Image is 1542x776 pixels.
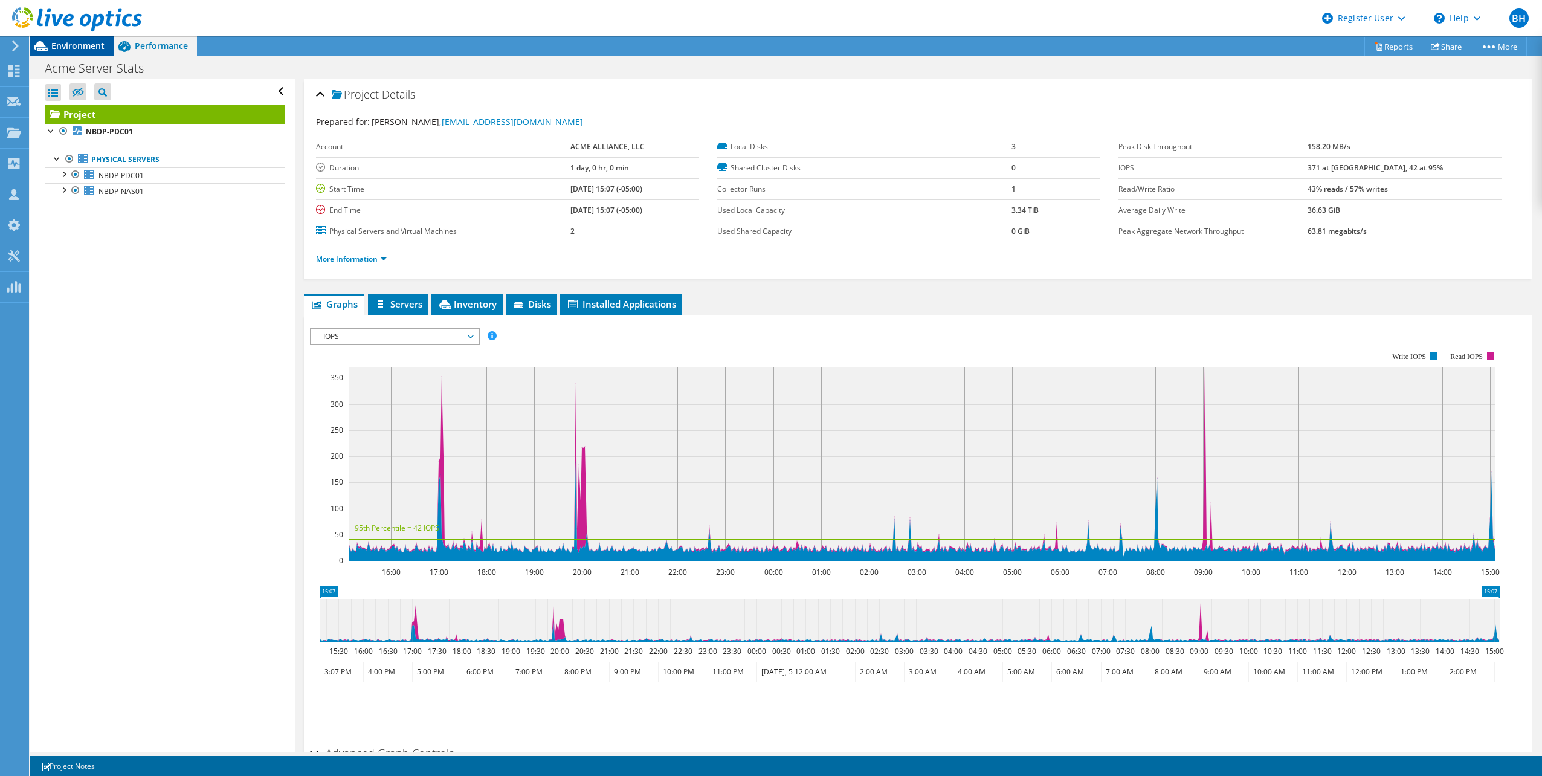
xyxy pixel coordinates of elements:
[1214,646,1233,656] text: 09:30
[575,646,593,656] text: 20:30
[372,116,583,128] span: [PERSON_NAME],
[329,646,347,656] text: 15:30
[316,183,570,195] label: Start Time
[317,329,473,344] span: IOPS
[331,451,343,461] text: 200
[859,567,878,577] text: 02:00
[374,298,422,310] span: Servers
[572,567,591,577] text: 20:00
[717,141,1011,153] label: Local Disks
[1361,646,1380,656] text: 12:30
[764,567,782,577] text: 00:00
[1308,226,1367,236] b: 63.81 megabits/s
[717,162,1011,174] label: Shared Cluster Disks
[1118,162,1307,174] label: IOPS
[717,183,1011,195] label: Collector Runs
[316,254,387,264] a: More Information
[526,646,544,656] text: 19:30
[381,567,400,577] text: 16:00
[1312,646,1331,656] text: 11:30
[1042,646,1060,656] text: 06:00
[722,646,741,656] text: 23:30
[993,646,1011,656] text: 05:00
[331,477,343,487] text: 150
[1480,567,1499,577] text: 15:00
[310,741,454,765] h2: Advanced Graph Controls
[1189,646,1208,656] text: 09:00
[648,646,667,656] text: 22:00
[1288,646,1306,656] text: 11:00
[353,646,372,656] text: 16:00
[673,646,692,656] text: 22:30
[1193,567,1212,577] text: 09:00
[39,62,163,75] h1: Acme Server Stats
[1433,567,1451,577] text: 14:00
[1308,184,1388,194] b: 43% reads / 57% writes
[1118,225,1307,238] label: Peak Aggregate Network Throughput
[907,567,926,577] text: 03:00
[1118,204,1307,216] label: Average Daily Write
[331,425,343,435] text: 250
[550,646,569,656] text: 20:00
[1410,646,1429,656] text: 13:30
[943,646,962,656] text: 04:00
[1002,567,1021,577] text: 05:00
[1289,567,1308,577] text: 11:00
[717,225,1011,238] label: Used Shared Capacity
[1308,205,1340,215] b: 36.63 GiB
[310,298,358,310] span: Graphs
[1050,567,1069,577] text: 06:00
[86,126,133,137] b: NBDP-PDC01
[45,105,285,124] a: Project
[717,204,1011,216] label: Used Local Capacity
[442,116,583,128] a: [EMAIL_ADDRESS][DOMAIN_NAME]
[624,646,642,656] text: 21:30
[1337,646,1355,656] text: 12:00
[570,184,642,194] b: [DATE] 15:07 (-05:00)
[570,226,575,236] b: 2
[429,567,448,577] text: 17:00
[1146,567,1164,577] text: 08:00
[316,116,370,128] label: Prepared for:
[316,162,570,174] label: Duration
[501,646,520,656] text: 19:00
[1011,184,1016,194] b: 1
[331,399,343,409] text: 300
[869,646,888,656] text: 02:30
[476,646,495,656] text: 18:30
[1392,352,1426,361] text: Write IOPS
[316,141,570,153] label: Account
[1364,37,1422,56] a: Reports
[747,646,766,656] text: 00:00
[316,225,570,238] label: Physical Servers and Virtual Machines
[1017,646,1036,656] text: 05:30
[894,646,913,656] text: 03:00
[1385,567,1404,577] text: 13:00
[796,646,815,656] text: 01:00
[1337,567,1356,577] text: 12:00
[1011,226,1030,236] b: 0 GiB
[1118,141,1307,153] label: Peak Disk Throughput
[821,646,839,656] text: 01:30
[1165,646,1184,656] text: 08:30
[45,183,285,199] a: NBDP-NAS01
[599,646,618,656] text: 21:00
[378,646,397,656] text: 16:30
[98,186,144,196] span: NBDP-NAS01
[524,567,543,577] text: 19:00
[1011,141,1016,152] b: 3
[715,567,734,577] text: 23:00
[331,372,343,383] text: 350
[477,567,495,577] text: 18:00
[698,646,717,656] text: 23:00
[1091,646,1110,656] text: 07:00
[331,503,343,514] text: 100
[570,141,645,152] b: ACME ALLIANCE, LLC
[1435,646,1454,656] text: 14:00
[1460,646,1479,656] text: 14:30
[1308,141,1350,152] b: 158.20 MB/s
[772,646,790,656] text: 00:30
[1066,646,1085,656] text: 06:30
[968,646,987,656] text: 04:30
[620,567,639,577] text: 21:00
